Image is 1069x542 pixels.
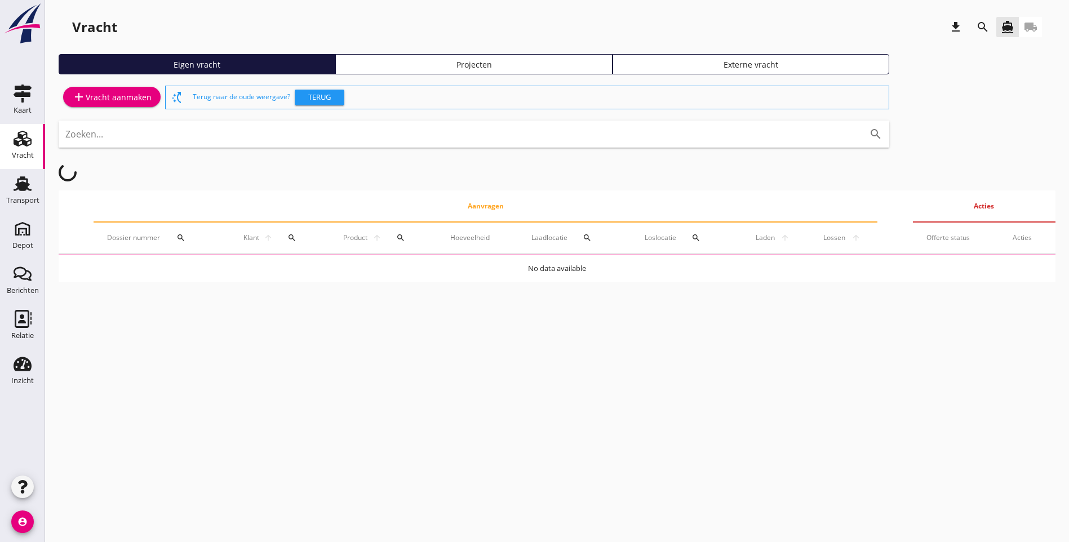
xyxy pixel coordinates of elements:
div: Vracht aanmaken [72,90,152,104]
div: Transport [6,197,39,204]
div: Vracht [12,152,34,159]
div: Laadlocatie [531,224,618,251]
i: search [583,233,592,242]
div: Terug [299,92,340,103]
i: directions_boat [1001,20,1014,34]
div: Kaart [14,106,32,114]
div: Relatie [11,332,34,339]
span: Klant [241,233,261,243]
i: switch_access_shortcut [170,91,184,104]
i: search [396,233,405,242]
div: Loslocatie [645,224,725,251]
th: Aanvragen [94,190,877,222]
i: arrow_upward [261,233,275,242]
div: Offerte status [926,233,986,243]
i: account_circle [11,510,34,533]
i: local_shipping [1024,20,1037,34]
i: arrow_upward [370,233,384,242]
th: Acties [913,190,1056,222]
div: Dossier nummer [107,224,214,251]
td: No data available [59,255,1055,282]
div: Terug naar de oude weergave? [193,86,884,109]
i: search [976,20,990,34]
i: add [72,90,86,104]
button: Terug [295,90,344,105]
div: Vracht [72,18,117,36]
i: download [949,20,962,34]
span: Lossen [820,233,849,243]
a: Externe vracht [613,54,889,74]
div: Acties [1013,233,1042,243]
input: Zoeken... [65,125,851,143]
span: Laden [752,233,778,243]
div: Berichten [7,287,39,294]
span: Product [340,233,370,243]
a: Eigen vracht [59,54,335,74]
i: search [287,233,296,242]
div: Depot [12,242,33,249]
a: Projecten [335,54,612,74]
img: logo-small.a267ee39.svg [2,3,43,45]
a: Vracht aanmaken [63,87,161,107]
div: Inzicht [11,377,34,384]
div: Externe vracht [618,59,884,70]
i: search [176,233,185,242]
div: Eigen vracht [64,59,330,70]
i: arrow_upward [849,233,864,242]
div: Projecten [340,59,607,70]
i: search [691,233,700,242]
i: search [869,127,882,141]
i: arrow_upward [778,233,793,242]
div: Hoeveelheid [450,233,504,243]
